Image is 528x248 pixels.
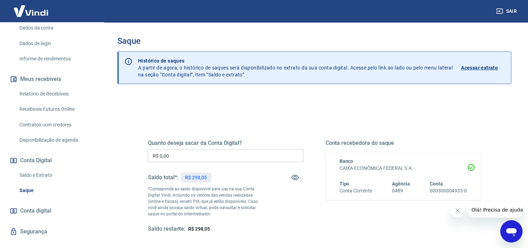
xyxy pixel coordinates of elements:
a: Conta digital [8,203,95,218]
button: Sair [495,5,520,18]
span: Tipo [340,181,350,187]
span: Conta [430,181,443,187]
a: Informe de rendimentos [17,52,95,66]
p: A partir de agora, o histórico de saques será disponibilizado no extrato da sua conta digital. Ac... [138,57,453,78]
button: Meus recebíveis [8,72,95,87]
iframe: Botão para abrir a janela de mensagens [500,220,522,242]
h6: 0489 [392,187,410,195]
button: Conta Digital [8,153,95,168]
p: R$ 298,05 [185,174,207,181]
h5: Quanto deseja sacar da Conta Digital? [148,140,303,147]
a: Segurança [8,224,95,239]
iframe: Mensagem da empresa [467,202,522,217]
a: Recebíveis Futuros Online [17,102,95,116]
p: Acessar extrato [461,64,498,71]
a: Relatório de Recebíveis [17,87,95,101]
a: Dados de login [17,36,95,51]
a: Dados da conta [17,21,95,35]
iframe: Fechar mensagem [451,204,464,217]
h3: Saque [117,36,511,46]
h5: Saldo total*: [148,174,178,181]
span: Agência [392,181,410,187]
h5: Conta recebedora do saque [326,140,481,147]
img: Vindi [8,0,53,22]
span: Olá! Precisa de ajuda? [4,5,58,10]
a: Contratos com credores [17,118,95,132]
span: R$ 298,05 [188,226,210,232]
a: Saque [17,183,95,198]
h5: Saldo restante: [148,225,185,233]
p: *Corresponde ao saldo disponível para uso na sua Conta Digital Vindi. Incluindo os valores das ve... [148,186,265,217]
a: Acessar extrato [461,57,505,78]
a: Saldo e Extrato [17,168,95,182]
h6: 000300004933-0 [430,187,467,195]
a: Disponibilização de agenda [17,133,95,147]
h6: CAIXA ECONÔMICA FEDERAL S.A. [340,165,467,172]
p: Histórico de saques [138,57,453,64]
h6: Conta Corrente [340,187,372,195]
span: Banco [340,158,353,164]
span: Conta digital [20,206,51,216]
